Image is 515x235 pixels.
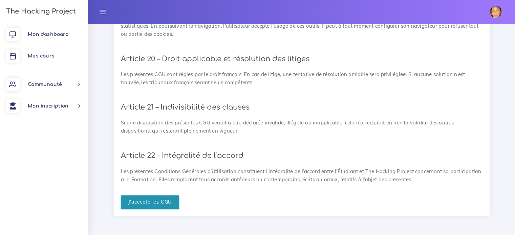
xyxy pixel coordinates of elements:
[121,14,482,38] p: La plateforme peut utiliser des cookies techniques pour assurer son bon fonctionnement, ainsi que...
[121,167,482,184] p: Les présentes Conditions Générales d’Utilisation constituent l’intégralité de l’accord entre l’Ét...
[121,195,179,209] input: J'accepte les CGU
[121,103,482,112] h3: Article 21 – Indivisibilité des clauses
[28,82,62,87] span: Communauté
[121,151,482,160] h3: Article 22 – Intégralité de l’accord
[490,6,502,18] img: wcmslyeojqaabdlyfemg.jpg
[28,53,55,58] span: Mes cours
[28,103,68,109] span: Mon inscription
[28,32,69,37] span: Mon dashboard
[121,70,482,87] p: Les présentes CGU sont régies par le droit français. En cas de litige, une tentative de résolutio...
[121,55,482,63] h3: Article 20 – Droit applicable et résolution des litiges
[4,8,76,15] h3: The Hacking Project
[121,119,482,135] p: Si une disposition des présentes CGU venait à être déclarée invalide, illégale ou inapplicable, c...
